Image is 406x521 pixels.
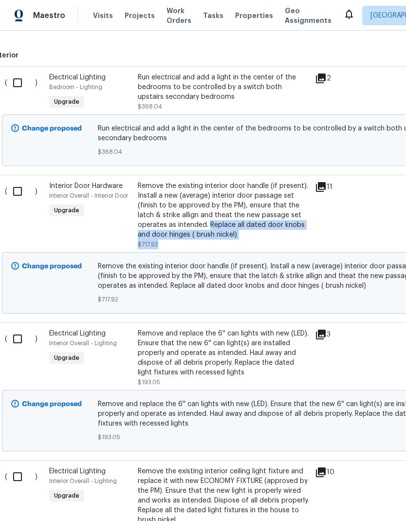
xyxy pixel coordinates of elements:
[138,379,160,385] span: $193.05
[2,178,46,252] div: ( )
[2,70,46,114] div: ( )
[33,11,65,20] span: Maestro
[315,73,353,84] div: 2
[138,73,309,102] div: Run electrical and add a light in the center of the bedrooms to be controlled by a switch both up...
[50,353,83,363] span: Upgrade
[138,181,309,240] div: Remove the existing interior door handle (if present). Install a new (average) interior door pass...
[166,6,191,25] span: Work Orders
[315,329,353,340] div: 3
[2,326,46,390] div: ( )
[22,263,82,270] b: Change proposed
[49,330,106,337] span: Electrical Lighting
[50,97,83,107] span: Upgrade
[49,183,123,189] span: Interior Door Hardware
[235,11,273,20] span: Properties
[22,125,82,132] b: Change proposed
[49,478,117,484] span: Interior Overall - Lighting
[315,181,353,193] div: 11
[49,340,117,346] span: Interior Overall - Lighting
[315,466,353,478] div: 10
[49,193,128,199] span: Interior Overall - Interior Door
[125,11,155,20] span: Projects
[138,242,158,247] span: $717.92
[138,329,309,377] div: Remove and replace the 6'' can lights with new (LED). Ensure that the new 6'' can light(s) are in...
[49,468,106,475] span: Electrical Lighting
[49,84,102,90] span: Bedroom - Lighting
[49,74,106,81] span: Electrical Lighting
[138,104,162,110] span: $368.04
[203,12,223,19] span: Tasks
[285,6,332,25] span: Geo Assignments
[22,401,82,408] b: Change proposed
[93,11,113,20] span: Visits
[50,205,83,215] span: Upgrade
[50,491,83,501] span: Upgrade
